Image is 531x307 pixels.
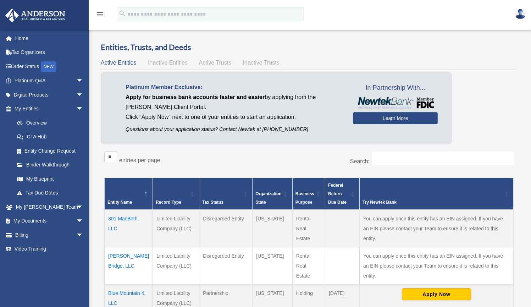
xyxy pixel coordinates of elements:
[199,60,232,66] span: Active Trusts
[5,242,94,256] a: Video Training
[199,247,253,284] td: Disregarded Entity
[3,9,67,22] img: Anderson Advisors Platinum Portal
[126,94,265,100] span: Apply for business bank accounts faster and easier
[76,200,90,214] span: arrow_drop_down
[5,59,94,74] a: Order StatusNEW
[363,198,503,207] div: Try Newtek Bank
[255,191,281,205] span: Organization State
[292,178,325,210] th: Business Purpose: Activate to sort
[153,210,199,247] td: Limited Liability Company (LLC)
[10,144,90,158] a: Entity Change Request
[253,247,292,284] td: [US_STATE]
[119,157,160,163] label: entries per page
[156,200,181,205] span: Record Type
[5,31,94,45] a: Home
[243,60,280,66] span: Inactive Trusts
[153,247,199,284] td: Limited Liability Company (LLC)
[126,125,342,134] p: Questions about your application status? Contact Newtek at [PHONE_NUMBER]
[153,178,199,210] th: Record Type: Activate to sort
[295,191,314,205] span: Business Purpose
[105,178,153,210] th: Entity Name: Activate to invert sorting
[96,10,104,18] i: menu
[101,60,136,66] span: Active Entities
[5,228,94,242] a: Billingarrow_drop_down
[76,228,90,242] span: arrow_drop_down
[353,82,438,94] span: In Partnership With...
[10,186,90,200] a: Tax Due Dates
[353,112,438,124] a: Learn More
[292,210,325,247] td: Rental Real Estate
[5,102,90,116] a: My Entitiesarrow_drop_down
[199,178,253,210] th: Tax Status: Activate to sort
[10,158,90,172] a: Binder Walkthrough
[126,82,342,92] p: Platinum Member Exclusive:
[107,200,132,205] span: Entity Name
[5,45,94,60] a: Tax Organizers
[10,116,87,130] a: Overview
[118,10,126,17] i: search
[76,102,90,116] span: arrow_drop_down
[76,88,90,102] span: arrow_drop_down
[356,97,434,109] img: NewtekBankLogoSM.png
[10,172,90,186] a: My Blueprint
[5,74,94,88] a: Platinum Q&Aarrow_drop_down
[76,214,90,229] span: arrow_drop_down
[359,178,513,210] th: Try Newtek Bank : Activate to sort
[292,247,325,284] td: Rental Real Estate
[105,210,153,247] td: 301 MacBeth, LLC
[402,288,471,300] button: Apply Now
[126,92,342,112] p: by applying from the [PERSON_NAME] Client Portal.
[325,178,359,210] th: Federal Return Due Date: Activate to sort
[10,130,90,144] a: CTA Hub
[253,178,292,210] th: Organization State: Activate to sort
[359,210,513,247] td: You can apply once this entity has an EIN assigned. If you have an EIN please contact your Team t...
[76,74,90,88] span: arrow_drop_down
[253,210,292,247] td: [US_STATE]
[126,112,342,122] p: Click "Apply Now" next to one of your entities to start an application.
[5,214,94,228] a: My Documentsarrow_drop_down
[148,60,188,66] span: Inactive Entities
[105,247,153,284] td: [PERSON_NAME] Bridge, LLC
[202,200,223,205] span: Tax Status
[199,210,253,247] td: Disregarded Entity
[41,61,56,72] div: NEW
[350,158,370,164] label: Search:
[359,247,513,284] td: You can apply once this entity has an EIN assigned. If you have an EIN please contact your Team t...
[5,88,94,102] a: Digital Productsarrow_drop_down
[101,42,517,53] h3: Entities, Trusts, and Deeds
[515,9,526,19] img: User Pic
[5,200,94,214] a: My [PERSON_NAME] Teamarrow_drop_down
[328,183,347,205] span: Federal Return Due Date
[96,12,104,18] a: menu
